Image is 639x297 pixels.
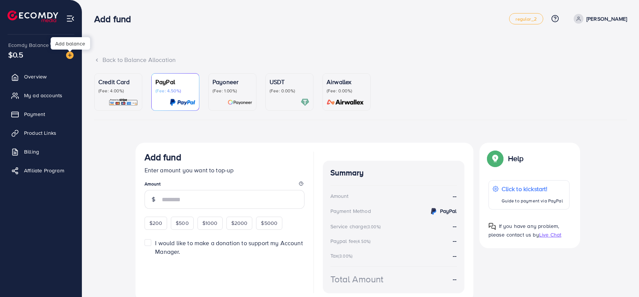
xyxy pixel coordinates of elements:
img: menu [66,14,75,23]
div: Service charge [330,223,383,230]
p: [PERSON_NAME] [586,14,627,23]
img: card [301,98,309,107]
a: Overview [6,69,76,84]
img: card [109,98,138,107]
p: Credit Card [98,77,138,86]
strong: PayPal [440,207,457,215]
p: (Fee: 1.00%) [212,88,252,94]
a: My ad accounts [6,88,76,103]
span: $0.5 [8,49,24,60]
span: Payment [24,110,45,118]
span: $1000 [202,219,218,227]
p: Airwallex [327,77,366,86]
p: Guide to payment via PayPal [502,196,563,205]
span: My ad accounts [24,92,62,99]
p: Click to kickstart! [502,184,563,193]
div: Tax [330,252,355,259]
a: regular_2 [509,13,543,24]
div: Payment Method [330,207,371,215]
span: $2000 [231,219,248,227]
img: card [170,98,195,107]
div: Total Amount [330,273,384,286]
iframe: PayPal [229,265,304,278]
strong: -- [453,192,457,201]
span: I would like to make a donation to support my Account Manager. [155,239,303,256]
a: Billing [6,144,76,159]
span: Live Chat [539,231,561,238]
img: Popup guide [488,223,496,230]
img: card [324,98,366,107]
div: Paypal fee [330,237,373,245]
strong: -- [453,222,457,230]
img: credit [429,207,438,216]
p: Help [508,154,524,163]
div: Add balance [51,37,90,50]
a: Payment [6,107,76,122]
img: Popup guide [488,152,502,165]
img: card [228,98,252,107]
div: Amount [330,192,349,200]
span: Overview [24,73,47,80]
span: $500 [176,219,189,227]
a: Affiliate Program [6,163,76,178]
span: Product Links [24,129,56,137]
span: Ecomdy Balance [8,41,49,49]
strong: -- [453,252,457,260]
small: (4.50%) [356,238,371,244]
a: [PERSON_NAME] [571,14,627,24]
h3: Add fund [94,14,137,24]
span: regular_2 [515,17,537,21]
strong: -- [453,237,457,245]
small: (3.00%) [338,253,353,259]
span: $5000 [261,219,277,227]
h3: Add fund [145,152,181,163]
p: (Fee: 0.00%) [327,88,366,94]
p: (Fee: 4.00%) [98,88,138,94]
p: Enter amount you want to top-up [145,166,304,175]
span: If you have any problem, please contact us by [488,222,559,238]
strong: -- [453,275,457,283]
div: Back to Balance Allocation [94,56,627,64]
img: image [66,51,74,59]
small: (3.00%) [366,224,381,230]
img: logo [8,11,58,22]
p: (Fee: 4.50%) [155,88,195,94]
p: (Fee: 0.00%) [270,88,309,94]
p: Payoneer [212,77,252,86]
legend: Amount [145,181,304,190]
p: USDT [270,77,309,86]
span: Billing [24,148,39,155]
span: $200 [149,219,163,227]
iframe: Chat [607,263,633,291]
h4: Summary [330,168,457,178]
a: Product Links [6,125,76,140]
span: Affiliate Program [24,167,64,174]
p: PayPal [155,77,195,86]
